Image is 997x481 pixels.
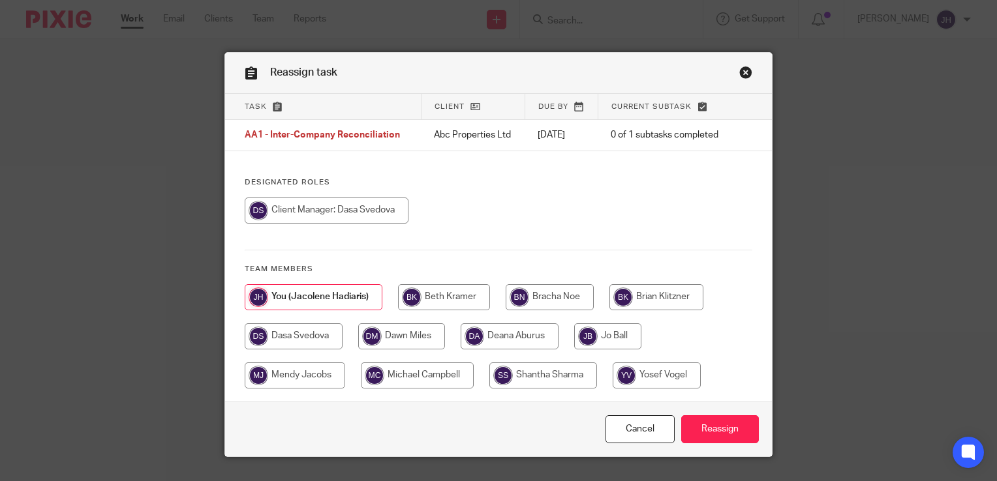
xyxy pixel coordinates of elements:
[598,120,733,151] td: 0 of 1 subtasks completed
[245,131,400,140] span: AA1 - Inter-Company Reconciliation
[611,103,692,110] span: Current subtask
[270,67,337,78] span: Reassign task
[739,66,752,83] a: Close this dialog window
[245,264,752,274] h4: Team members
[538,103,568,110] span: Due by
[435,103,465,110] span: Client
[245,177,752,188] h4: Designated Roles
[245,103,267,110] span: Task
[606,415,675,443] a: Close this dialog window
[434,128,512,141] p: Abc Properties Ltd
[538,128,585,141] p: [DATE]
[681,415,759,443] input: Reassign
